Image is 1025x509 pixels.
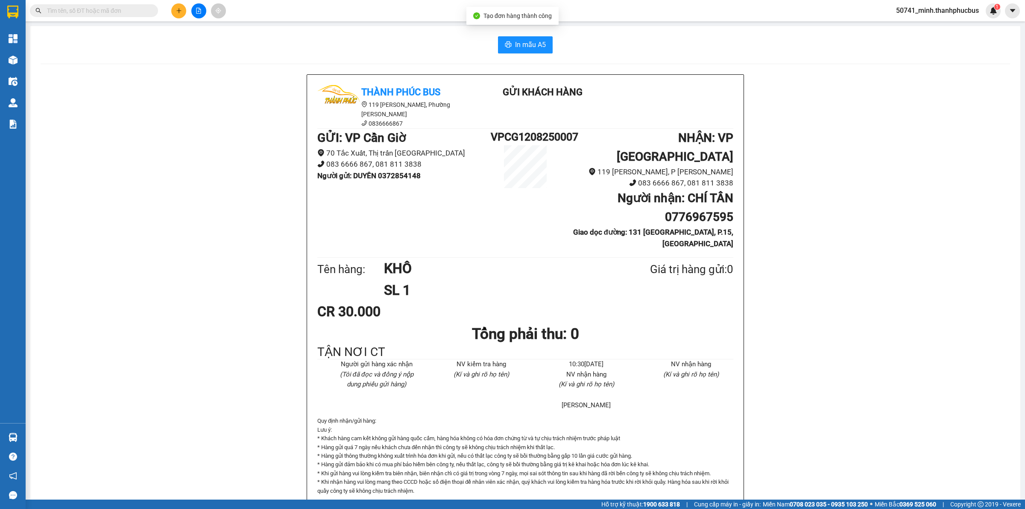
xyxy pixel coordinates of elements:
span: plus [176,8,182,14]
span: printer [505,41,512,49]
li: NV nhận hàng [544,370,629,380]
span: check-circle [473,12,480,19]
p: * Hàng gửi quá 7 ngày nếu khách chưa đến nhận thì công ty sẽ không chịu trách nhiệm khi thất lạc. [317,443,733,452]
li: 119 [PERSON_NAME], Phường [PERSON_NAME] [317,100,471,119]
span: 1 [996,4,999,10]
span: phone [317,160,325,168]
b: Thành Phúc Bus [361,87,440,97]
span: Cung cấp máy in - giấy in: [694,500,761,509]
b: Người nhận : CHÍ TÂN 0776967595 [618,191,733,224]
b: Người gửi : DUYÊN 0372854148 [317,171,421,180]
span: environment [317,149,325,156]
li: 083 6666 867, 081 811 3838 [317,159,491,170]
span: search [35,8,41,14]
button: file-add [191,3,206,18]
img: dashboard-icon [9,34,18,43]
i: (Kí và ghi rõ họ tên) [559,380,614,388]
img: warehouse-icon [9,433,18,442]
h1: VPCG1208250007 [491,129,560,145]
strong: 0369 525 060 [899,501,936,508]
b: Gửi khách hàng [53,12,85,53]
span: | [686,500,688,509]
i: (Kí và ghi rõ họ tên) [454,371,509,378]
button: aim [211,3,226,18]
li: NV kiểm tra hàng [439,359,524,370]
div: CR 30.000 [317,301,454,322]
span: Miền Nam [763,500,868,509]
p: * Khi gửi hàng vui lòng kiểm tra biên nhận, biên nhận chỉ có giá trị trong vòng 7 ngày, mọi sai s... [317,469,733,478]
img: warehouse-icon [9,98,18,107]
h1: KHÔ [384,258,609,279]
b: NHẬN : VP [GEOGRAPHIC_DATA] [617,131,733,164]
sup: 1 [994,4,1000,10]
button: caret-down [1005,3,1020,18]
span: Hỗ trợ kỹ thuật: [601,500,680,509]
span: caret-down [1009,7,1016,15]
p: * Hàng gửi thông thường không xuất trình hóa đơn khi gửi, nếu có thất lạc công ty sẽ bồi thường b... [317,452,733,460]
div: Tên hàng: [317,261,384,278]
strong: 1900 633 818 [643,501,680,508]
img: solution-icon [9,120,18,129]
p: * Khi nhận hàng vui lòng mang theo CCCD hoặc số điện thoại để nhân viên xác nhận, quý khách vui l... [317,478,733,495]
span: 50741_minh.thanhphucbus [889,5,986,16]
i: (Kí và ghi rõ họ tên) [663,371,719,378]
span: message [9,491,17,499]
img: logo-vxr [7,6,18,18]
p: Lưu ý: [317,426,733,434]
img: warehouse-icon [9,77,18,86]
h1: Tổng phải thu: 0 [317,322,733,346]
b: Gửi khách hàng [503,87,583,97]
span: file-add [196,8,202,14]
button: plus [171,3,186,18]
span: | [943,500,944,509]
b: GỬI : VP Cần Giờ [317,131,406,145]
li: Người gửi hàng xác nhận [334,359,419,370]
span: question-circle [9,453,17,461]
img: logo.jpg [317,85,360,128]
img: icon-new-feature [990,7,997,15]
span: copyright [978,501,984,507]
button: printerIn mẫu A5 [498,36,553,53]
span: aim [215,8,221,14]
span: ⚪️ [870,503,873,506]
span: notification [9,472,17,480]
li: [PERSON_NAME] [544,400,629,411]
img: warehouse-icon [9,56,18,65]
li: 083 6666 867, 081 811 3838 [560,177,733,189]
div: TẬN NƠI CT [317,346,733,359]
div: Quy định nhận/gửi hàng : [317,417,733,495]
li: 10:30[DATE] [544,359,629,370]
b: Giao dọc đường: 131 [GEOGRAPHIC_DATA], P.15, [GEOGRAPHIC_DATA] [573,228,733,248]
i: (Tôi đã đọc và đồng ý nộp dung phiếu gửi hàng) [340,371,413,388]
span: In mẫu A5 [515,39,546,50]
input: Tìm tên, số ĐT hoặc mã đơn [47,6,148,15]
span: phone [629,179,636,186]
span: Tạo đơn hàng thành công [483,12,552,19]
span: environment [589,168,596,175]
li: NV nhận hàng [649,359,734,370]
strong: 0708 023 035 - 0935 103 250 [790,501,868,508]
img: logo.jpg [11,11,53,53]
p: * Hàng gửi đảm bảo khi có mua phí bảo hiểm bên công ty, nếu thất lạc, công ty sẽ bồi thường bằng ... [317,460,733,469]
li: 70 Tắc Xuất, Thị trấn [GEOGRAPHIC_DATA] [317,147,491,159]
b: Thành Phúc Bus [11,55,43,95]
span: environment [361,101,367,107]
span: phone [361,120,367,126]
li: 119 [PERSON_NAME], P [PERSON_NAME] [560,166,733,178]
p: * Khách hàng cam kết không gửi hàng quốc cấm, hàng hóa không có hóa đơn chứng từ và tự chịu trách... [317,434,733,443]
li: 0836666867 [317,119,471,128]
div: Giá trị hàng gửi: 0 [609,261,733,278]
span: Miền Bắc [875,500,936,509]
h1: SL 1 [384,280,609,301]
